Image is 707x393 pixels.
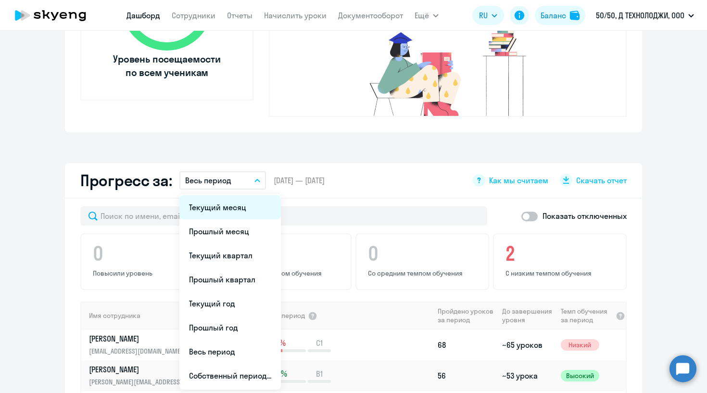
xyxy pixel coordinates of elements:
p: С низким темпом обучения [505,269,617,278]
input: Поиск по имени, email, продукту или статусу [80,206,487,226]
td: 56 [434,360,498,391]
button: Балансbalance [535,6,585,25]
p: Показать отключенных [543,210,627,222]
span: C1 [316,338,323,348]
span: Уровень посещаемости по всем ученикам [112,52,222,79]
span: Темп обучения за период [561,307,613,324]
span: [DATE] — [DATE] [274,175,325,186]
img: balance [570,11,580,20]
button: Весь период [179,171,266,190]
p: [PERSON_NAME][EMAIL_ADDRESS][DOMAIN_NAME] [89,377,188,387]
th: Имя сотрудника [81,302,195,330]
span: RU [479,10,488,21]
span: Скачать отчет [576,175,627,186]
td: ~65 уроков [498,330,556,360]
a: Начислить уроки [264,11,327,20]
h4: 2 [230,242,342,265]
p: Весь период [185,175,231,186]
button: RU [472,6,504,25]
span: Высокий [561,370,599,381]
span: Как мы считаем [489,175,548,186]
a: [PERSON_NAME][EMAIL_ADDRESS][DOMAIN_NAME] [89,333,194,356]
h2: Прогресс за: [80,171,172,190]
p: [EMAIL_ADDRESS][DOMAIN_NAME] [89,346,188,356]
a: Отчеты [227,11,252,20]
p: [PERSON_NAME] [89,333,188,344]
a: [PERSON_NAME][PERSON_NAME][EMAIL_ADDRESS][DOMAIN_NAME] [89,364,194,387]
ul: Ещё [179,193,281,390]
a: Документооборот [338,11,403,20]
a: Дашборд [126,11,160,20]
th: До завершения уровня [498,302,556,330]
img: no-truants [352,27,544,116]
p: 50/50, Д ТЕХНОЛОДЖИ, ООО [596,10,684,21]
a: Сотрудники [172,11,215,20]
th: Пройдено уроков за период [434,302,498,330]
span: Ещё [415,10,429,21]
span: B1 [316,368,323,379]
button: Ещё [415,6,439,25]
button: 50/50, Д ТЕХНОЛОДЖИ, ООО [591,4,699,27]
h4: 2 [505,242,617,265]
td: 68 [434,330,498,360]
p: [PERSON_NAME] [89,364,188,375]
div: Баланс [541,10,566,21]
span: Низкий [561,339,599,351]
p: С высоким темпом обучения [230,269,342,278]
td: ~53 урока [498,360,556,391]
